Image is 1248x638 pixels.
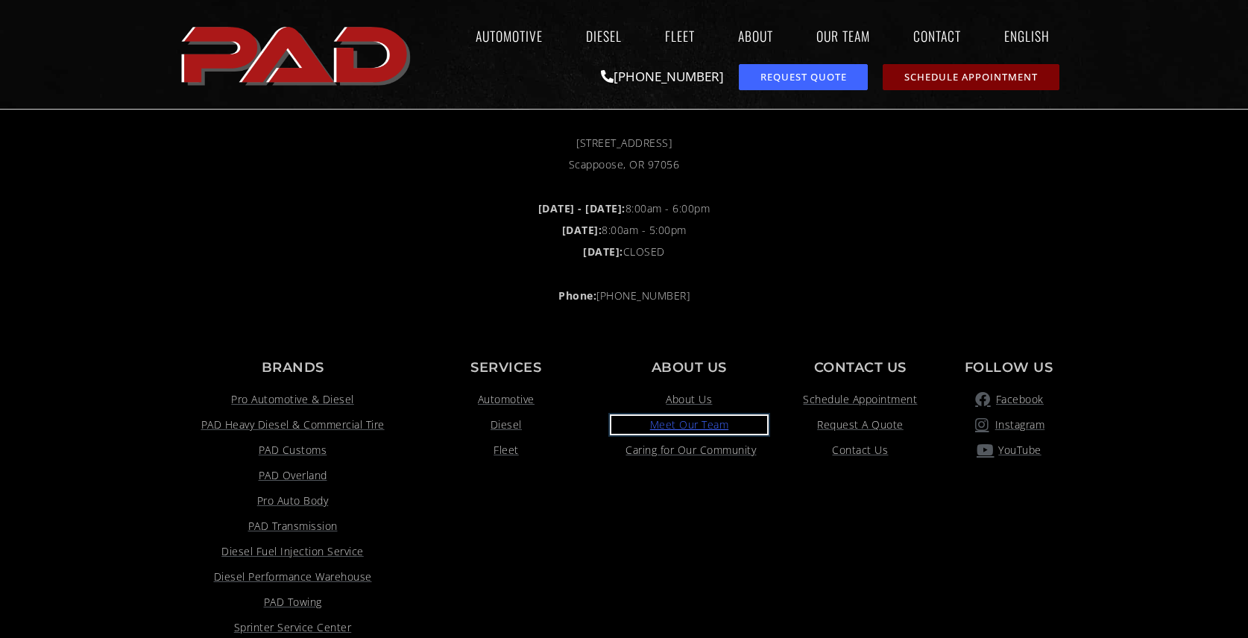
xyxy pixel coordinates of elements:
span: Contact Us [832,441,888,459]
span: YouTube [995,441,1041,459]
strong: Phone: [558,288,596,303]
p: Follow Us [954,361,1064,374]
a: request a service or repair quote [739,64,868,90]
span: PAD Transmission [248,517,338,535]
span: CLOSED [583,243,665,261]
b: [DATE]: [583,244,623,259]
a: schedule repair or service appointment [883,64,1059,90]
span: Fleet [494,441,519,459]
a: About [724,19,787,53]
span: Instagram [992,416,1045,434]
a: Phone:[PHONE_NUMBER] [184,287,1064,305]
span: [PHONE_NUMBER] [558,287,690,305]
img: The image shows the word "PAD" in bold, red, uppercase letters with a slight shadow effect. [177,14,418,95]
span: Facebook [992,391,1044,408]
a: pro automotive and diesel facebook page [954,391,1064,408]
span: Scappoose, OR 97056 [569,156,680,174]
span: PAD Towing [264,593,322,611]
a: pro automotive and diesel instagram page [954,416,1064,434]
a: Meet Our Team [611,416,767,434]
b: [DATE] - [DATE]: [538,201,625,215]
span: Pro Automotive & Diesel [231,391,354,408]
span: Request Quote [760,72,847,82]
a: Visit link opens in a new tab [184,492,401,510]
span: Sprinter Service Center [234,619,352,637]
span: Schedule Appointment [803,391,917,408]
a: Fleet [416,441,596,459]
a: [PHONE_NUMBER] [601,68,724,85]
span: Caring for Our Community [622,441,756,459]
a: Automotive [416,391,596,408]
span: 8:00am - 6:00pm [538,200,710,218]
a: Visit link opens in a new tab [184,619,401,637]
a: Caring for Our Community [611,441,767,459]
a: Diesel [572,19,636,53]
span: Automotive [478,391,535,408]
a: PAD Transmission [184,517,401,535]
b: [DATE]: [562,223,602,237]
span: PAD Customs [259,441,327,459]
p: Services [416,361,596,374]
a: Visit link opens in a new tab [184,543,401,560]
p: Brands [184,361,401,374]
span: Diesel Performance Warehouse [214,568,372,586]
a: Visit link opens in a new tab [184,593,401,611]
span: PAD Heavy Diesel & Commercial Tire [201,416,385,434]
a: YouTube [954,441,1064,459]
a: Automotive [461,19,557,53]
a: Diesel [416,416,596,434]
a: Pro Automotive & Diesel [184,391,401,408]
a: pro automotive and diesel home page [177,14,418,95]
a: Contact [899,19,975,53]
span: Diesel Fuel Injection Service [221,543,364,560]
p: About Us [611,361,767,374]
p: Contact us [782,361,939,374]
span: Diesel [491,416,522,434]
a: About Us [611,391,767,408]
nav: Menu [418,19,1071,53]
span: Pro Auto Body [257,492,329,510]
a: Request A Quote [782,416,939,434]
a: PAD Customs [184,441,401,459]
a: English [990,19,1071,53]
a: Fleet [651,19,709,53]
a: Visit link opens in a new tab [184,467,401,484]
span: [STREET_ADDRESS] [576,134,672,152]
a: Schedule Appointment [782,391,939,408]
span: Schedule Appointment [904,72,1038,82]
span: About Us [666,391,712,408]
a: Visit link opens in a new tab [184,416,401,434]
a: Our Team [802,19,884,53]
span: PAD Overland [259,467,327,484]
span: Request A Quote [817,416,904,434]
span: 8:00am - 5:00pm [562,221,687,239]
a: Visit link opens in a new tab [184,568,401,586]
span: Meet Our Team [650,416,729,434]
a: Contact Us [782,441,939,459]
